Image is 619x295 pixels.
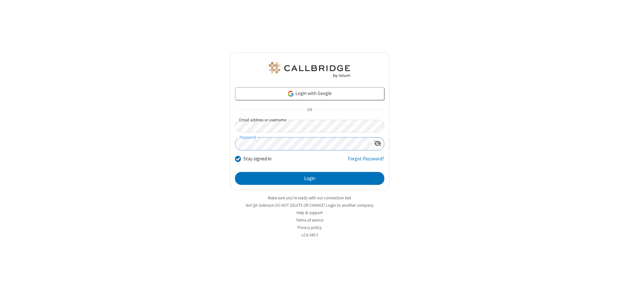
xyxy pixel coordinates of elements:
a: Login with Google [235,87,384,100]
a: Help & support [297,210,323,215]
img: google-icon.png [287,90,294,97]
li: v2.6.349.3 [230,232,389,238]
button: Login to another company [326,202,373,208]
span: OR [304,106,315,115]
label: Stay signed in [243,155,271,163]
input: Password [235,138,371,150]
a: Make sure you're ready with our connection test [268,195,351,201]
input: Email address or username [235,120,384,132]
li: Not QA Selenium DO NOT DELETE OR CHANGE? [230,202,389,208]
a: Privacy policy [298,225,322,230]
a: Terms of service [296,217,323,223]
button: Login [235,172,384,185]
a: Forgot Password? [348,155,384,167]
div: Show password [371,138,384,149]
img: QA Selenium DO NOT DELETE OR CHANGE [268,62,351,78]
